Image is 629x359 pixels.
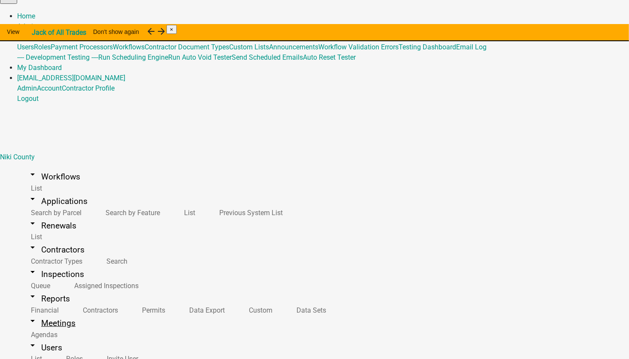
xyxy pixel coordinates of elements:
a: Send Scheduled Emails [232,53,303,61]
i: arrow_drop_down [27,169,38,179]
a: Search [93,252,138,271]
a: arrow_drop_downInspections [17,264,94,284]
a: ---- Development Testing ---- [17,53,98,61]
a: Contractors [69,301,128,319]
a: Contractor Profile [62,84,115,92]
a: Logout [17,94,39,103]
a: Permits [128,301,175,319]
a: Custom Lists [229,43,269,51]
a: Roles [34,43,51,51]
a: Contractor Types [17,252,93,271]
button: Don't show again [86,24,146,40]
a: Agendas [17,326,68,344]
i: arrow_drop_down [27,340,38,350]
a: Search by Feature [92,204,170,222]
a: Assigned Inspections [60,277,149,295]
a: arrow_drop_downMeetings [17,313,86,333]
a: Queue [17,277,60,295]
strong: Jack of All Trades [32,28,86,37]
a: Custom [235,301,283,319]
a: Admin [17,22,37,30]
a: Previous System List [206,204,293,222]
i: arrow_drop_down [27,291,38,301]
a: Testing Dashboard [399,43,456,51]
i: arrow_drop_down [27,218,38,228]
a: List [17,228,52,246]
a: Search by Parcel [17,204,92,222]
a: arrow_drop_downReports [17,289,80,309]
a: Contractor Document Types [145,43,229,51]
a: Data Sets [283,301,336,319]
div: [EMAIL_ADDRESS][DOMAIN_NAME] [17,83,629,104]
div: Global488 [17,42,629,63]
a: [EMAIL_ADDRESS][DOMAIN_NAME] [17,74,125,82]
a: arrow_drop_downWorkflows [17,167,91,187]
a: Announcements [269,43,318,51]
a: List [170,204,206,222]
i: arrow_drop_down [27,242,38,253]
i: arrow_drop_down [27,194,38,204]
a: arrow_drop_downApplications [17,191,98,211]
a: List [17,179,52,198]
a: Workflow Validation Errors [318,43,399,51]
i: arrow_drop_down [27,316,38,326]
a: Workflows [113,43,145,51]
a: Email Log [456,43,487,51]
i: arrow_back [146,26,156,37]
a: Data Export [175,301,235,319]
i: arrow_drop_down [27,267,38,277]
a: Admin [17,84,37,92]
a: Auto Reset Tester [303,53,356,61]
a: Home [17,12,35,20]
a: Payment Processors [51,43,113,51]
a: Account [37,84,62,92]
i: arrow_forward [156,26,166,37]
a: Users [17,43,34,51]
a: arrow_drop_downRenewals [17,216,87,236]
a: Financial [17,301,69,319]
a: arrow_drop_downContractors [17,240,95,260]
a: Run Scheduling Engine [98,53,168,61]
button: Close [166,25,177,34]
a: arrow_drop_downUsers [17,338,73,358]
span: × [170,26,173,33]
a: Run Auto Void Tester [168,53,232,61]
a: My Dashboard [17,64,62,72]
